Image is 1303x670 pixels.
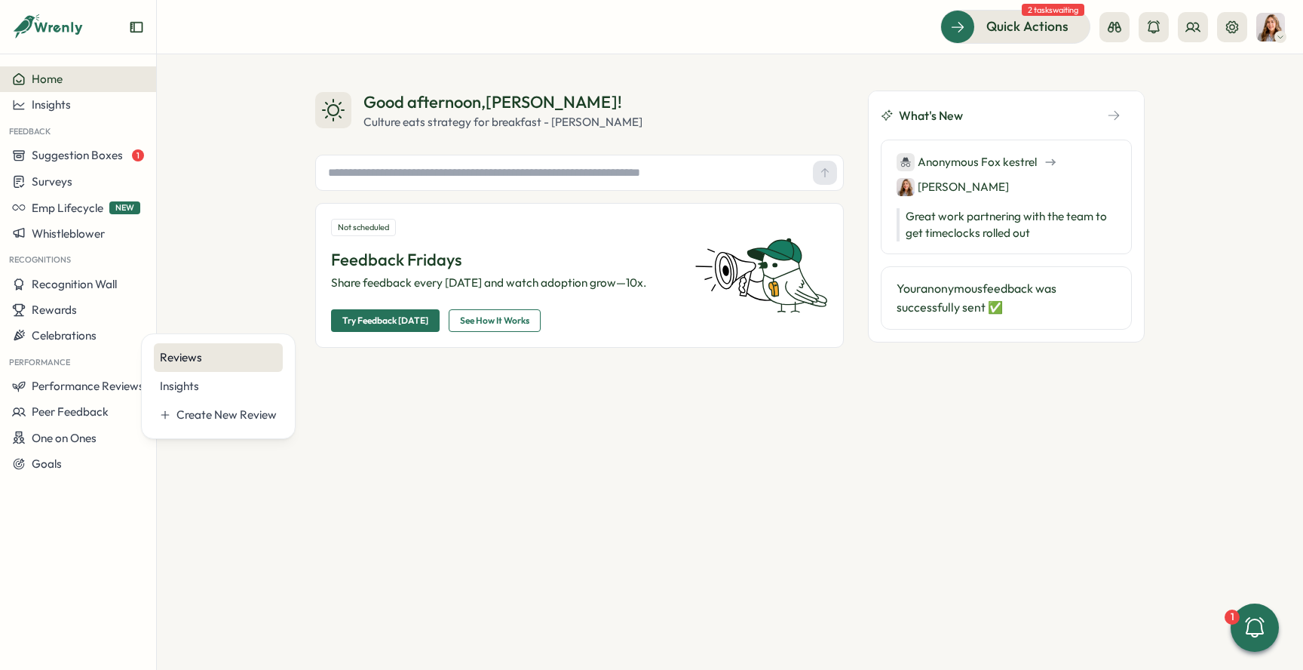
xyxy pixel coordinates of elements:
[897,152,1037,171] div: Anonymous Fox kestrel
[176,407,277,423] div: Create New Review
[129,20,144,35] button: Expand sidebar
[897,279,1116,317] p: Your anonymous feedback was successfully sent ✅
[32,303,77,317] span: Rewards
[331,248,676,272] p: Feedback Fridays
[32,97,71,112] span: Insights
[363,91,642,114] div: Good afternoon , [PERSON_NAME] !
[1225,610,1240,625] div: 1
[32,201,103,215] span: Emp Lifecycle
[331,219,396,236] div: Not scheduled
[897,177,1009,196] div: [PERSON_NAME]
[331,309,440,332] button: Try Feedback [DATE]
[1256,13,1285,41] img: Becky Romero
[154,401,283,429] button: Create New Review
[32,328,97,343] span: Celebrations
[32,277,117,291] span: Recognition Wall
[32,148,123,162] span: Suggestion Boxes
[897,208,1116,241] p: Great work partnering with the team to get timeclocks rolled out
[363,114,642,131] div: Culture eats strategy for breakfast - [PERSON_NAME]
[154,372,283,401] a: Insights
[32,456,62,471] span: Goals
[331,275,676,291] p: Share feedback every [DATE] and watch adoption grow—10x.
[132,149,144,161] span: 1
[32,174,72,189] span: Surveys
[460,310,529,331] span: See How It Works
[32,379,144,393] span: Performance Reviews
[940,10,1090,43] button: Quick Actions
[154,343,283,372] a: Reviews
[897,178,915,196] img: Becky Romero
[899,106,963,125] span: What's New
[449,309,541,332] button: See How It Works
[342,310,428,331] span: Try Feedback [DATE]
[32,431,97,445] span: One on Ones
[32,404,109,419] span: Peer Feedback
[32,72,63,86] span: Home
[986,17,1068,36] span: Quick Actions
[32,226,105,241] span: Whistleblower
[1231,604,1279,652] button: 1
[109,201,140,214] span: NEW
[160,378,277,395] div: Insights
[160,349,277,366] div: Reviews
[1022,4,1084,16] span: 2 tasks waiting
